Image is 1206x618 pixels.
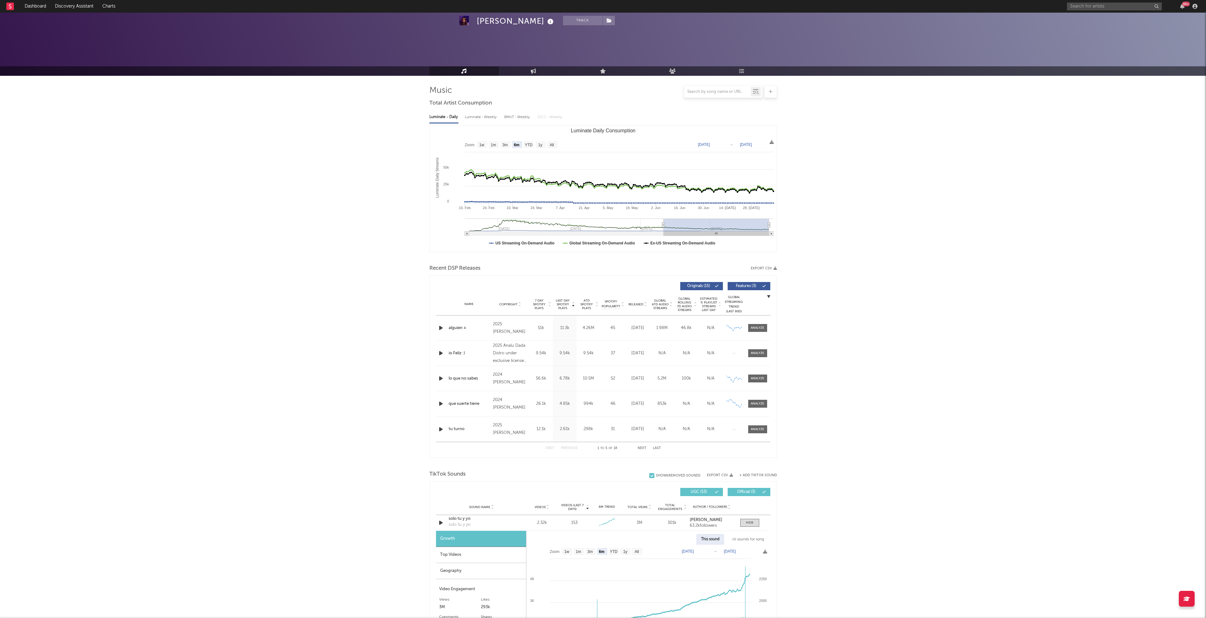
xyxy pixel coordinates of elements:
[578,375,599,382] div: 10.5M
[443,182,449,186] text: 25k
[493,321,527,336] div: 2025 [PERSON_NAME]
[439,585,523,593] div: Video Engagement
[555,401,575,407] div: 4.85k
[531,375,551,382] div: 56.6k
[443,165,449,169] text: 50k
[550,549,560,554] text: Zoom
[449,350,490,357] a: io Feliz :)
[459,206,470,210] text: 10. Feb
[469,505,490,509] span: Sound Name
[449,401,490,407] div: que suerte tiene
[700,375,721,382] div: N/A
[690,518,734,522] a: [PERSON_NAME]
[625,520,654,526] div: 3M
[564,549,569,554] text: 1w
[436,563,526,579] div: Geography
[676,375,697,382] div: 100k
[727,534,769,545] div: All sounds for song
[674,206,685,210] text: 16. Jun
[449,522,470,528] div: solo tu y yo
[638,447,646,450] button: Next
[531,426,551,432] div: 12.1k
[429,112,458,123] div: Luminate - Daily
[728,282,770,290] button: Features(3)
[561,447,578,450] button: Previous
[651,375,673,382] div: 5.2M
[693,505,727,509] span: Author / Followers
[700,325,721,331] div: N/A
[525,143,532,147] text: YTD
[676,401,697,407] div: N/A
[602,426,624,432] div: 31
[700,297,718,312] span: Estimated % Playlist Streams Last Day
[495,241,555,245] text: US Streaming On-Demand Audio
[439,603,481,611] div: 3M
[449,516,515,522] a: solo tu y yo
[623,549,627,554] text: 1y
[436,531,526,547] div: Growth
[602,325,624,331] div: 45
[493,342,527,365] div: 2025 Analu Dada Distro under exclusive license to ONErpm
[579,206,590,210] text: 21. Apr
[713,549,717,554] text: →
[724,549,736,554] text: [DATE]
[653,447,661,450] button: Last
[680,488,723,496] button: UGC(53)
[698,206,709,210] text: 30. Jun
[680,282,723,290] button: Originals(15)
[602,350,624,357] div: 37
[481,603,523,611] div: 293k
[657,520,687,526] div: 301k
[627,401,648,407] div: [DATE]
[493,396,527,411] div: 2024 [PERSON_NAME]
[603,206,613,210] text: 5. May
[698,142,710,147] text: [DATE]
[732,284,761,288] span: Features ( 3 )
[578,299,595,310] span: ATD Spotify Plays
[555,299,571,310] span: Last Day Spotify Plays
[430,125,777,252] svg: Luminate Daily Consumption
[549,143,554,147] text: All
[514,143,519,147] text: 6m
[684,284,713,288] span: Originals ( 15 )
[684,490,713,494] span: UGC ( 53 )
[578,401,599,407] div: 994k
[627,325,648,331] div: [DATE]
[560,503,585,511] span: Videos (last 7 days)
[527,520,557,526] div: 2.32k
[506,206,518,210] text: 10. Mar
[676,297,693,312] span: Global Rolling 7D Audio Streams
[477,16,555,26] div: [PERSON_NAME]
[724,295,743,314] div: Global Streaming Trend (Last 60D)
[502,143,508,147] text: 3m
[759,599,767,603] text: 2000
[449,375,490,382] a: lo que no sabes
[429,265,481,272] span: Recent DSP Releases
[479,143,484,147] text: 1w
[627,505,647,509] span: Total Views
[759,577,767,581] text: 2250
[656,474,700,478] div: Show 6 Removed Sounds
[535,505,546,509] span: Videos
[590,445,625,452] div: 1 5 18
[538,143,542,147] text: 1y
[465,143,475,147] text: Zoom
[555,325,575,331] div: 11.3k
[751,267,777,270] button: Export CSV
[429,471,466,478] span: TikTok Sounds
[676,426,697,432] div: N/A
[627,375,648,382] div: [DATE]
[449,325,490,331] a: alguien +
[676,325,697,331] div: 46.8k
[587,549,593,554] text: 3m
[569,241,635,245] text: Global Streaming On-Demand Audio
[578,426,599,432] div: 298k
[436,547,526,563] div: Top Videos
[627,350,648,357] div: [DATE]
[491,143,496,147] text: 1m
[449,302,490,307] div: Name
[545,447,555,450] button: First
